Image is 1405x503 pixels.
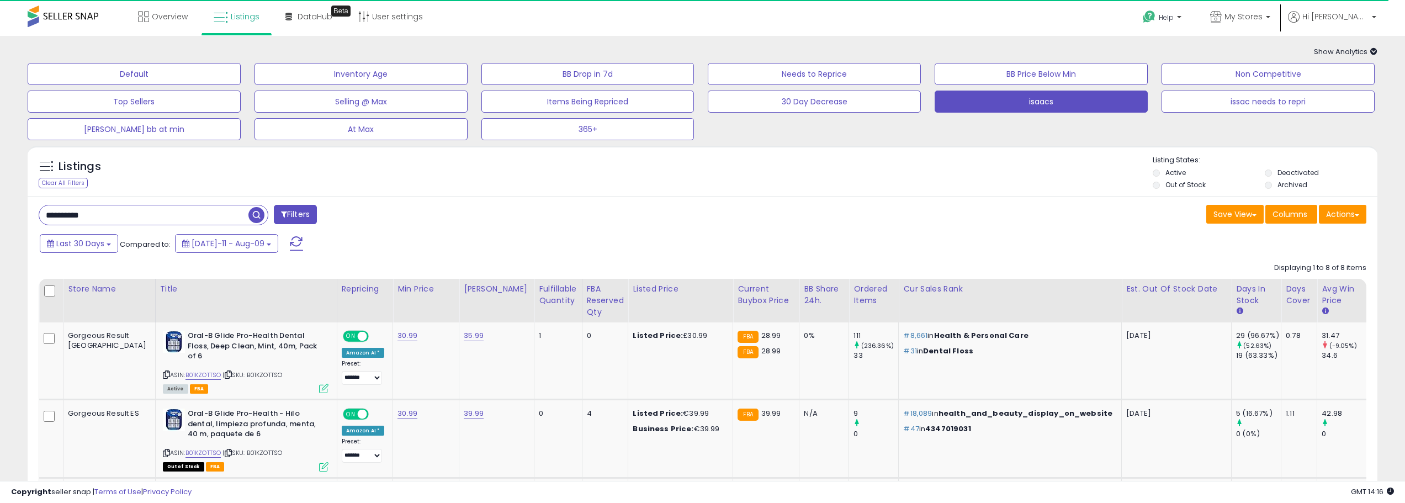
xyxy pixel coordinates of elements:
[539,331,573,341] div: 1
[1314,46,1377,57] span: Show Analytics
[152,11,188,22] span: Overview
[861,341,894,350] small: (236.36%)
[481,63,694,85] button: BB Drop in 7d
[481,118,694,140] button: 365+
[342,360,385,385] div: Preset:
[738,346,758,358] small: FBA
[11,487,192,497] div: seller snap | |
[1236,429,1281,439] div: 0 (0%)
[342,348,385,358] div: Amazon AI *
[481,91,694,113] button: Items Being Repriced
[1322,409,1366,419] div: 42.98
[1236,283,1276,306] div: Days In Stock
[761,346,781,356] span: 28.99
[464,408,484,419] a: 39.99
[853,351,898,361] div: 33
[1142,10,1156,24] i: Get Help
[1329,341,1357,350] small: (-9.05%)
[853,429,898,439] div: 0
[1224,11,1263,22] span: My Stores
[1286,283,1312,306] div: Days Cover
[68,331,147,351] div: Gorgeous Result [GEOGRAPHIC_DATA]
[120,239,171,250] span: Compared to:
[185,448,221,458] a: B01KZOTTSO
[56,238,104,249] span: Last 30 Days
[633,424,724,434] div: €39.99
[367,332,384,341] span: OFF
[853,409,898,419] div: 9
[397,330,417,341] a: 30.99
[342,283,389,295] div: Repricing
[587,409,620,419] div: 4
[738,283,794,306] div: Current Buybox Price
[1288,11,1376,36] a: Hi [PERSON_NAME]
[903,330,927,341] span: #8,661
[633,283,728,295] div: Listed Price
[28,118,241,140] button: [PERSON_NAME] bb at min
[1126,331,1223,341] p: [DATE]
[633,331,724,341] div: £30.99
[761,408,781,419] span: 39.99
[903,423,919,434] span: #47
[1286,331,1308,341] div: 0.78
[1286,409,1308,419] div: 1.11
[1302,11,1369,22] span: Hi [PERSON_NAME]
[1126,283,1227,295] div: Est. Out Of Stock Date
[464,283,529,295] div: [PERSON_NAME]
[1162,63,1375,85] button: Non Competitive
[1322,429,1366,439] div: 0
[853,283,894,306] div: Ordered Items
[185,370,221,380] a: B01KZOTTSO
[40,234,118,253] button: Last 30 Days
[222,448,282,457] span: | SKU: B01KZOTTSO
[1277,168,1319,177] label: Deactivated
[939,408,1112,419] span: health_and_beauty_display_on_website
[633,330,683,341] b: Listed Price:
[464,330,484,341] a: 35.99
[935,91,1148,113] button: isaacs
[1159,13,1174,22] span: Help
[925,423,971,434] span: 4347019031
[708,63,921,85] button: Needs to Reprice
[1162,91,1375,113] button: issac needs to repri
[903,409,1113,419] p: in
[587,331,620,341] div: 0
[903,346,1113,356] p: in
[163,331,185,353] img: 412et2JN2AL._SL40_.jpg
[160,283,332,295] div: Title
[206,462,225,472] span: FBA
[923,346,973,356] span: Dental Floss
[163,409,328,470] div: ASIN:
[1206,205,1264,224] button: Save View
[342,426,385,436] div: Amazon AI *
[1165,168,1186,177] label: Active
[1236,331,1281,341] div: 29 (96.67%)
[274,205,317,224] button: Filters
[738,331,758,343] small: FBA
[1277,180,1307,189] label: Archived
[1236,409,1281,419] div: 5 (16.67%)
[1134,2,1192,36] a: Help
[190,384,209,394] span: FBA
[163,409,185,431] img: 412et2JN2AL._SL40_.jpg
[1126,409,1223,419] p: [DATE]
[1322,351,1366,361] div: 34.6
[1273,209,1307,220] span: Columns
[163,384,188,394] span: All listings currently available for purchase on Amazon
[94,486,141,497] a: Terms of Use
[853,331,898,341] div: 111
[1319,205,1366,224] button: Actions
[39,178,88,188] div: Clear All Filters
[587,283,624,318] div: FBA Reserved Qty
[397,408,417,419] a: 30.99
[68,409,147,419] div: Gorgeous Result ES
[903,346,916,356] span: #31
[738,409,758,421] small: FBA
[367,410,384,419] span: OFF
[68,283,151,295] div: Store Name
[188,409,322,442] b: Oral-B Glide Pro-Health - Hilo dental, limpieza profunda, menta, 40 m, paquete de 6
[28,63,241,85] button: Default
[1274,263,1366,273] div: Displaying 1 to 8 of 8 items
[397,283,454,295] div: Min Price
[935,63,1148,85] button: BB Price Below Min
